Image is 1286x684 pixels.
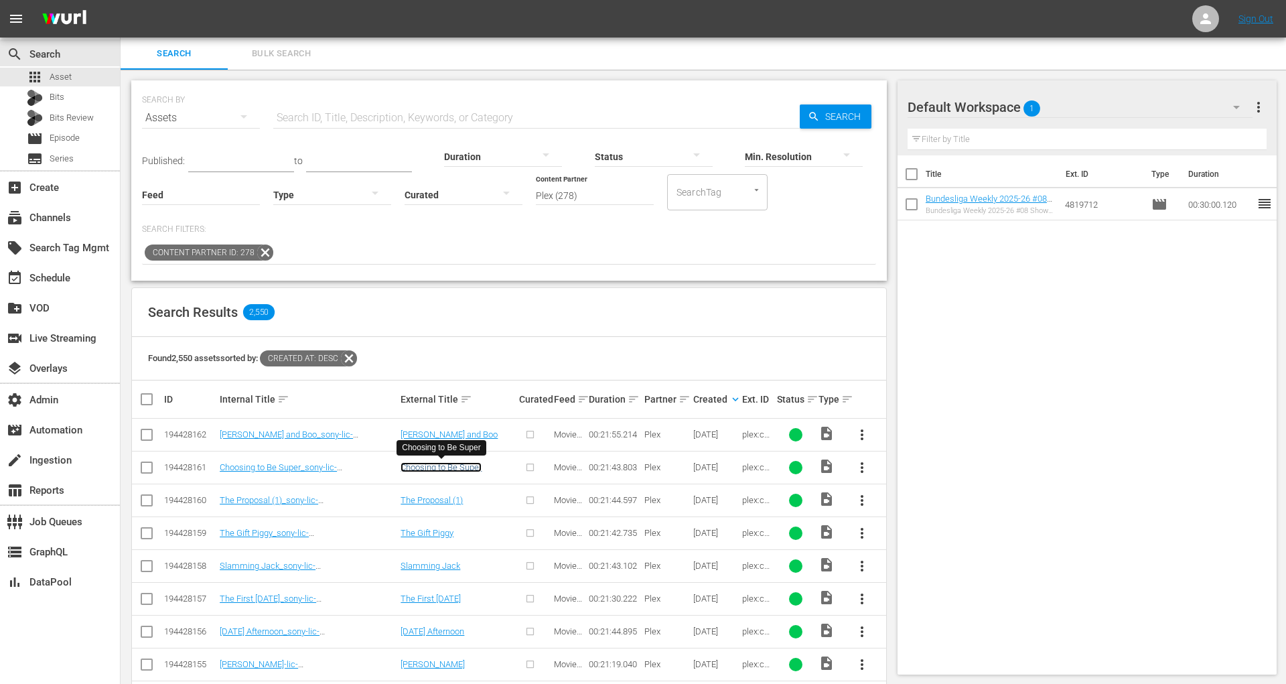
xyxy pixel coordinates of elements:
[908,88,1253,126] div: Default Workspace
[148,304,238,320] span: Search Results
[220,528,362,548] a: The Gift Piggy_sony-lic-fee_avail:68d6eccfcfee3a65fcbe1c0a
[129,46,220,62] span: Search
[7,514,23,530] span: Job Queues
[644,391,689,407] div: Partner
[554,626,582,667] span: Movies and Shows Feed
[50,111,94,125] span: Bits Review
[220,594,366,614] a: The First [DATE]_sony-lic-fee_avail:68d6eec1f5ea684248de1899
[401,659,465,669] a: [PERSON_NAME]
[644,528,660,538] span: Plex
[7,360,23,377] span: Overlays
[260,350,341,366] span: Created At: desc
[460,393,472,405] span: sort
[220,626,366,646] a: [DATE] Afternoon_sony-lic-fee_avail:68d6edddc170b10a4c3fac39
[50,70,72,84] span: Asset
[32,3,96,35] img: ans4CAIJ8jUAAAAAAAAAAAAAAAAAAAAAAAAgQb4GAAAAAAAAAAAAAAAAAAAAAAAAJMjXAAAAAAAAAAAAAAAAAAAAAAAAgAT5G...
[402,442,480,454] div: Choosing to Be Super
[148,353,357,363] span: Found 2,550 assets sorted by:
[164,528,216,538] div: 194428159
[589,561,640,571] div: 00:21:43.102
[818,458,835,474] span: Video
[27,90,43,106] div: Bits
[693,391,738,407] div: Created
[50,152,74,165] span: Series
[841,393,853,405] span: sort
[678,393,691,405] span: sort
[742,528,772,588] span: plex:canonical:5d9c12cd7b5c2e001e6cbd21
[519,394,550,405] div: Curated
[577,393,589,405] span: sort
[846,419,878,451] button: more_vert
[220,495,362,515] a: The Proposal (1)_sony-lic-fee_avail:68d6f03ccfee3a65fcbe1c0d
[554,528,582,568] span: Movies and Shows Feed
[693,528,738,538] div: [DATE]
[750,184,763,196] button: Open
[846,517,878,549] button: more_vert
[142,224,876,235] p: Search Filters:
[142,99,260,137] div: Assets
[644,594,660,604] span: Plex
[693,462,738,472] div: [DATE]
[50,131,80,145] span: Episode
[1251,91,1267,123] button: more_vert
[554,391,585,407] div: Feed
[7,330,23,346] span: Live Streaming
[818,391,843,407] div: Type
[220,429,366,450] a: [PERSON_NAME] and Boo_sony-lic-fee_avail:68d6f05177d67dc65a651e71
[554,462,582,502] span: Movies and Shows Feed
[27,131,43,147] span: Episode
[926,194,1052,224] a: Bundesliga Weekly 2025-26 #08 Show - Matchday #06 | HD (ENG/ESP)
[818,590,835,606] span: Video
[1251,99,1267,115] span: more_vert
[7,46,23,62] span: Search
[7,300,23,316] span: VOD
[806,393,818,405] span: sort
[854,525,870,541] span: more_vert
[854,427,870,443] span: more_vert
[777,391,814,407] div: Status
[1058,155,1143,193] th: Ext. ID
[27,69,43,85] span: Asset
[50,90,64,104] span: Bits
[846,583,878,615] button: more_vert
[554,594,582,634] span: Movies and Shows Feed
[589,594,640,604] div: 00:21:30.222
[27,110,43,126] div: Bits Review
[589,495,640,505] div: 00:21:44.597
[644,495,660,505] span: Plex
[7,240,23,256] span: Search Tag Mgmt
[818,622,835,638] span: Video
[742,561,772,621] span: plex:canonical:5d9c12cd7b5c2e001e6cbd1b
[644,626,660,636] span: Plex
[243,304,275,320] span: 2,550
[589,391,640,407] div: Duration
[644,659,660,669] span: Plex
[818,524,835,540] span: Video
[854,492,870,508] span: more_vert
[1151,196,1167,212] span: Episode
[742,429,772,490] span: plex:canonical:5d9c12cd46115600200d11b3
[644,561,660,571] span: Plex
[589,528,640,538] div: 00:21:42.735
[846,452,878,484] button: more_vert
[7,210,23,226] span: Channels
[1023,94,1040,123] span: 1
[554,561,582,601] span: Movies and Shows Feed
[401,528,453,538] a: The Gift Piggy
[589,659,640,669] div: 00:21:19.040
[7,180,23,196] span: Create
[818,557,835,573] span: Video
[1183,188,1257,220] td: 00:30:00.120
[554,495,582,535] span: Movies and Shows Feed
[164,495,216,505] div: 194428160
[589,626,640,636] div: 00:21:44.895
[401,495,463,505] a: The Proposal (1)
[27,151,43,167] span: Series
[1180,155,1261,193] th: Duration
[164,561,216,571] div: 194428158
[693,429,738,439] div: [DATE]
[800,105,871,129] button: Search
[589,429,640,439] div: 00:21:55.214
[7,574,23,590] span: DataPool
[7,452,23,468] span: Ingestion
